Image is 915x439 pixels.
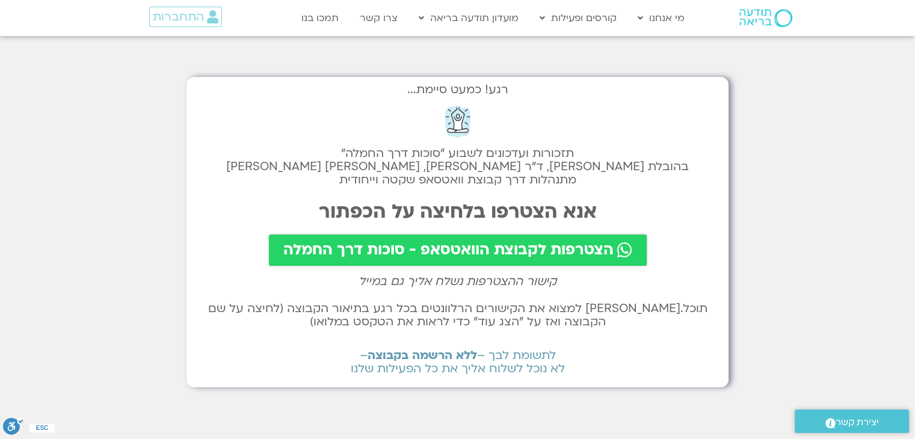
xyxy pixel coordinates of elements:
a: התחברות [149,7,222,27]
img: תודעה בריאה [739,9,792,27]
a: מועדון תודעה בריאה [413,7,525,29]
span: התחברות [153,10,204,23]
a: צרו קשר [354,7,404,29]
b: ללא הרשמה בקבוצה [368,348,477,363]
span: הצטרפות לקבוצת הוואטסאפ - סוכות דרך החמלה [283,242,614,259]
h2: רגע! כמעט סיימת... [199,89,716,90]
a: תמכו בנו [295,7,345,29]
a: קורסים ופעילות [534,7,623,29]
a: מי אנחנו [632,7,691,29]
h2: תוכל.[PERSON_NAME] למצוא את הקישורים הרלוונטים בכל רגע בתיאור הקבוצה (לחיצה על שם הקבוצה ואז על ״... [199,302,716,328]
h2: אנא הצטרפו בלחיצה על הכפתור [199,201,716,223]
span: יצירת קשר [836,414,879,431]
h2: תזכורות ועדכונים לשבוע "סוכות דרך החמלה" בהובלת [PERSON_NAME], ד״ר [PERSON_NAME], [PERSON_NAME] [... [199,147,716,186]
h2: קישור ההצטרפות נשלח אליך גם במייל [199,275,716,288]
a: יצירת קשר [795,410,909,433]
h2: לתשומת לבך – – לא נוכל לשלוח אליך את כל הפעילות שלנו [199,349,716,375]
a: הצטרפות לקבוצת הוואטסאפ - סוכות דרך החמלה [269,235,647,266]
